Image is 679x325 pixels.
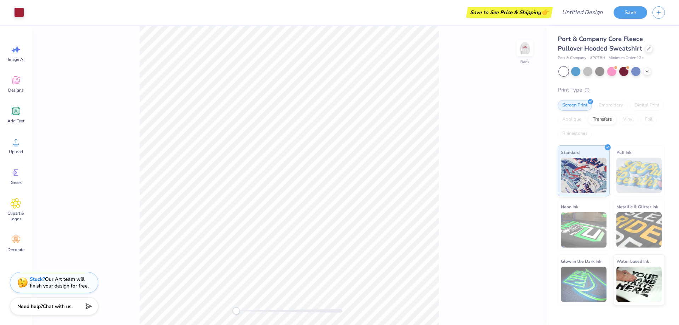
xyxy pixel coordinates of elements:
strong: Stuck? [30,276,45,283]
span: Upload [9,149,23,155]
img: Neon Ink [561,212,607,248]
span: Water based Ink [616,257,649,265]
div: Save to See Price & Shipping [468,7,551,18]
input: Untitled Design [556,5,608,19]
strong: Need help? [17,303,43,310]
div: Rhinestones [558,128,592,139]
span: Metallic & Glitter Ink [616,203,658,210]
span: Glow in the Dark Ink [561,257,601,265]
img: Standard [561,158,607,193]
span: Greek [11,180,22,185]
img: Water based Ink [616,267,662,302]
div: Digital Print [630,100,664,111]
span: Add Text [7,118,24,124]
span: Port & Company [558,55,586,61]
span: Clipart & logos [4,210,28,222]
div: Our Art team will finish your design for free. [30,276,89,289]
div: Vinyl [619,114,638,125]
div: Screen Print [558,100,592,111]
span: Image AI [8,57,24,62]
img: Back [518,41,532,55]
span: Chat with us. [43,303,72,310]
button: Save [614,6,647,19]
span: # PC78H [590,55,605,61]
div: Foil [640,114,657,125]
div: Embroidery [594,100,628,111]
div: Transfers [588,114,616,125]
span: 👉 [541,8,549,16]
div: Accessibility label [233,307,240,314]
div: Applique [558,114,586,125]
span: Minimum Order: 12 + [609,55,644,61]
div: Print Type [558,86,665,94]
img: Puff Ink [616,158,662,193]
div: Back [520,59,529,65]
img: Metallic & Glitter Ink [616,212,662,248]
span: Designs [8,87,24,93]
span: Port & Company Core Fleece Pullover Hooded Sweatshirt [558,35,643,53]
span: Decorate [7,247,24,253]
img: Glow in the Dark Ink [561,267,607,302]
span: Neon Ink [561,203,578,210]
span: Standard [561,149,580,156]
span: Puff Ink [616,149,631,156]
